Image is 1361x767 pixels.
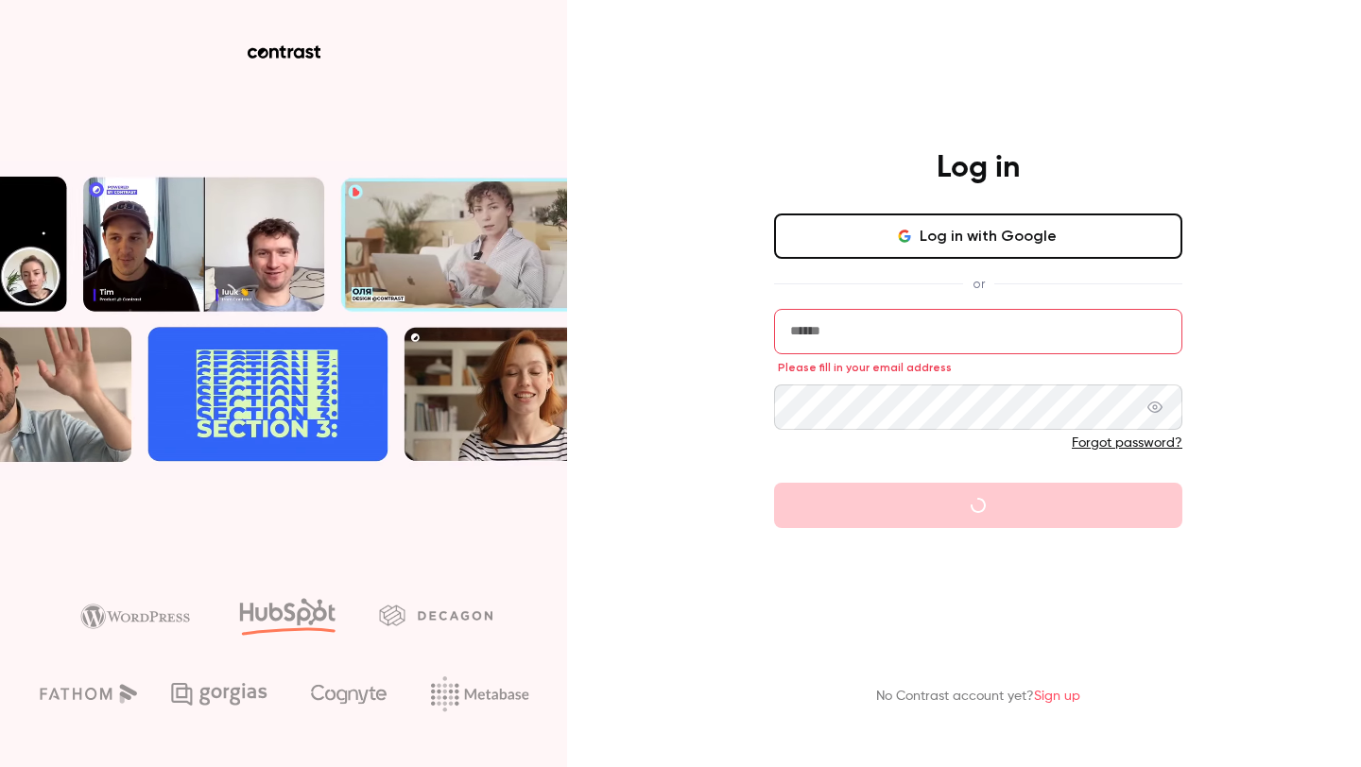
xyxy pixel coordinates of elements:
span: or [963,274,994,294]
button: Log in with Google [774,213,1182,259]
img: decagon [379,605,492,625]
a: Sign up [1034,690,1080,703]
span: Please fill in your email address [778,360,952,375]
h4: Log in [937,149,1020,187]
a: Forgot password? [1072,436,1182,450]
p: No Contrast account yet? [876,687,1080,707]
